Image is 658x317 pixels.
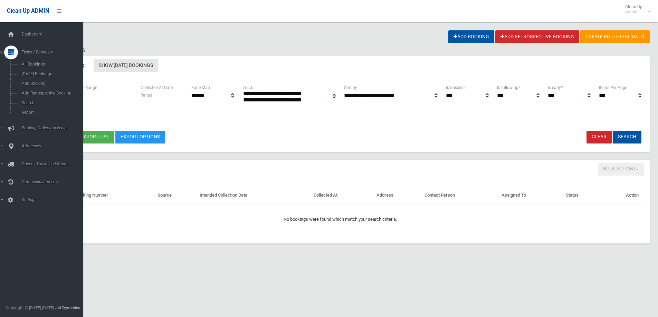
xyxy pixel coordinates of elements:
[20,179,88,184] span: Communication Log
[115,131,165,143] a: Export Options
[20,62,82,67] span: All Bookings
[20,126,88,130] span: Booking Collection Issues
[75,131,114,143] button: Export list
[499,188,563,204] th: Assigned To
[20,197,88,202] span: Settings
[73,188,155,204] th: Booking Number
[580,30,650,43] a: Create route for [DATE]
[448,30,494,43] a: Add Booking
[495,30,579,43] a: Add Retrospective Booking
[20,110,82,115] span: Report
[155,188,197,204] th: Source
[94,59,158,72] a: Show [DATE] Bookings
[374,188,422,204] th: Address
[602,188,641,204] th: Action
[6,305,54,310] span: Copyright © [DATE]-[DATE]
[563,188,602,204] th: Status
[613,131,641,143] button: Search
[197,188,311,204] th: Intended Collection Date
[587,131,612,143] a: Clear
[20,50,88,55] span: Tasks / Bookings
[20,91,82,96] span: Add Retrospective Booking
[41,207,639,224] div: No bookings were found which match your search criteria.
[20,32,88,37] span: Dashboard
[20,161,88,166] span: Drivers, Trucks and Routes
[311,188,374,204] th: Collected At
[20,81,82,86] span: Add Booking
[55,305,80,310] strong: Jet Dynamics
[422,188,499,204] th: Contact Person
[20,143,88,148] span: Addresses
[20,71,82,76] span: [DATE] Bookings
[7,8,49,14] span: Clean Up ADMIN
[625,9,642,14] small: Admin
[622,4,649,14] span: Clean Up
[242,84,253,91] label: Truck
[20,100,82,105] span: Search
